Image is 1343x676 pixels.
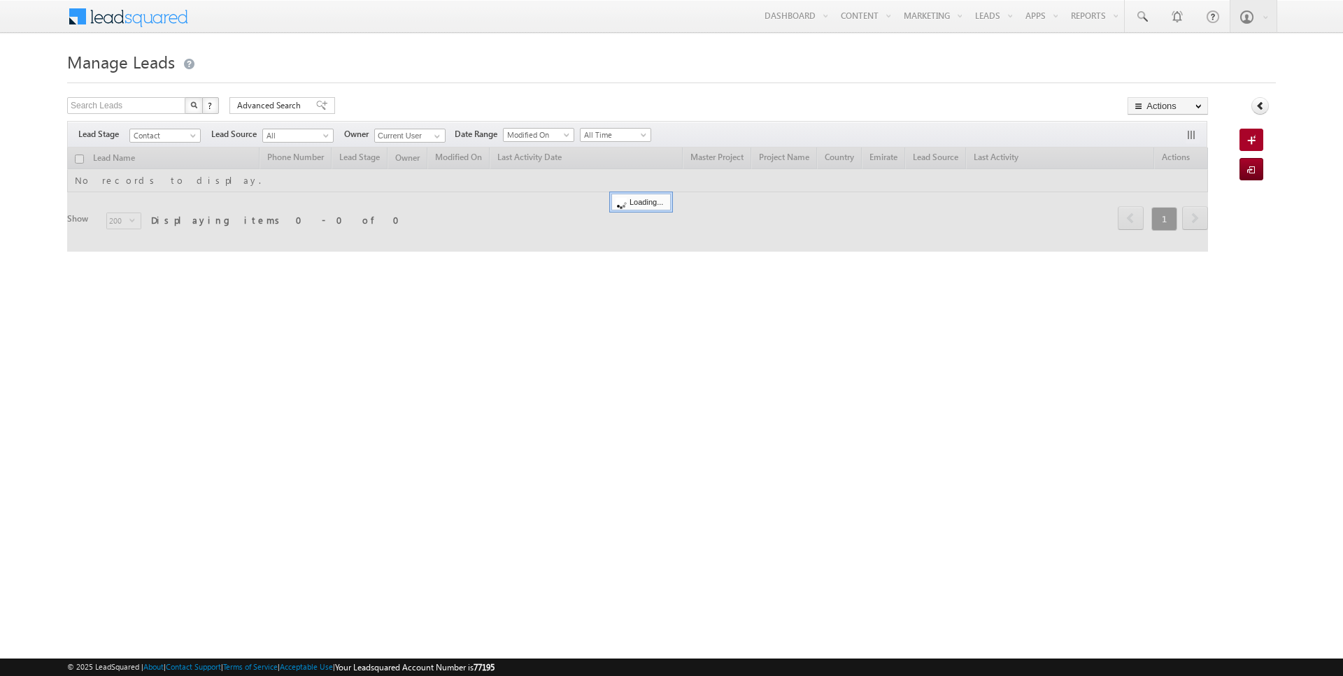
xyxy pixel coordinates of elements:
[344,128,374,141] span: Owner
[504,129,570,141] span: Modified On
[335,662,495,673] span: Your Leadsquared Account Number is
[67,50,175,73] span: Manage Leads
[78,128,129,141] span: Lead Stage
[208,99,214,111] span: ?
[581,129,647,141] span: All Time
[130,129,197,142] span: Contact
[280,662,333,671] a: Acceptable Use
[67,661,495,674] span: © 2025 LeadSquared | | | | |
[190,101,197,108] img: Search
[143,662,164,671] a: About
[237,99,305,112] span: Advanced Search
[262,129,334,143] a: All
[1128,97,1208,115] button: Actions
[503,128,574,142] a: Modified On
[374,129,446,143] input: Type to Search
[211,128,262,141] span: Lead Source
[263,129,329,142] span: All
[166,662,221,671] a: Contact Support
[427,129,444,143] a: Show All Items
[611,194,671,210] div: Loading...
[474,662,495,673] span: 77195
[202,97,219,114] button: ?
[223,662,278,671] a: Terms of Service
[129,129,201,143] a: Contact
[580,128,651,142] a: All Time
[455,128,503,141] span: Date Range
